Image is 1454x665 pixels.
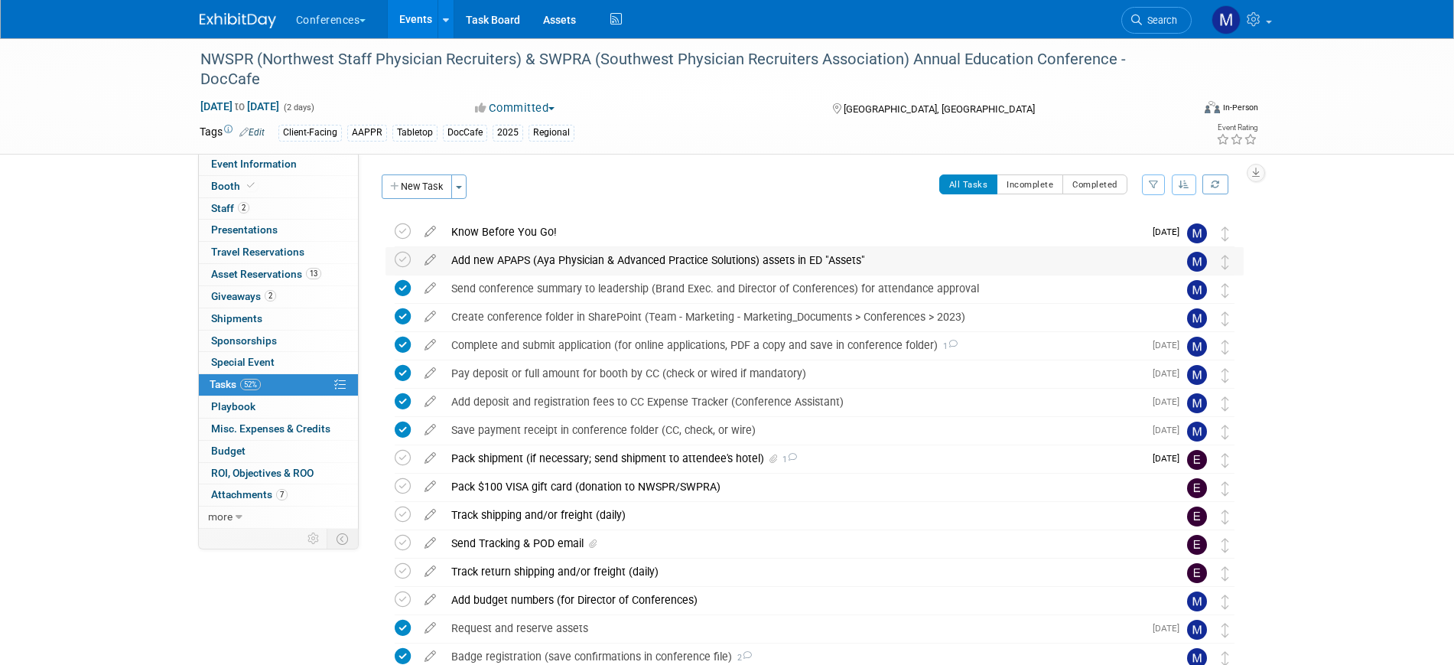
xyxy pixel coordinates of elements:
[1221,566,1229,581] i: Move task
[199,286,358,308] a: Giveaways2
[211,158,297,170] span: Event Information
[417,650,444,663] a: edit
[211,422,330,435] span: Misc. Expenses & Credits
[239,127,265,138] a: Edit
[1153,227,1187,237] span: [DATE]
[265,290,276,302] span: 2
[1121,7,1192,34] a: Search
[417,225,444,239] a: edit
[417,423,444,437] a: edit
[211,334,277,347] span: Sponsorships
[444,389,1143,415] div: Add deposit and registration fees to CC Expense Tracker (Conference Assistant)
[306,268,321,279] span: 13
[417,621,444,635] a: edit
[1221,283,1229,298] i: Move task
[199,441,358,462] a: Budget
[1153,368,1187,379] span: [DATE]
[195,46,1169,93] div: NWSPR (Northwest Staff Physician Recruiters) & SWPRA (Southwest Physician Recruiters Association)...
[732,653,752,663] span: 2
[1187,535,1207,555] img: Erin Anderson
[199,220,358,241] a: Presentations
[211,467,314,479] span: ROI, Objectives & ROO
[1153,453,1187,464] span: [DATE]
[470,100,561,116] button: Committed
[1187,223,1207,243] img: Marygrace LeGros
[211,223,278,236] span: Presentations
[444,615,1143,641] div: Request and reserve assets
[1221,255,1229,269] i: Move task
[1221,227,1229,241] i: Move task
[200,99,280,113] span: [DATE] [DATE]
[1153,425,1187,435] span: [DATE]
[392,125,438,141] div: Tabletop
[444,304,1156,330] div: Create conference folder in SharePoint (Team - Marketing - Marketing_Documents > Conferences > 2023)
[1187,620,1207,640] img: Marygrace LeGros
[211,290,276,302] span: Giveaways
[1187,365,1207,385] img: Marygrace LeGros
[199,176,358,197] a: Booth
[282,103,314,112] span: (2 days)
[327,529,358,549] td: Toggle Event Tabs
[1221,453,1229,468] i: Move task
[444,247,1156,273] div: Add new APAPS (Aya Physician & Advanced Practice Solutions) assets in ED "Assets"
[444,530,1156,556] div: Send Tracking & POD email
[938,341,958,351] span: 1
[1202,174,1228,194] a: Refresh
[1153,340,1187,350] span: [DATE]
[1221,425,1229,439] i: Move task
[211,312,262,324] span: Shipments
[240,379,261,390] span: 52%
[211,445,246,457] span: Budget
[444,445,1143,471] div: Pack shipment (if necessary; send shipment to attendee's hotel)
[199,154,358,175] a: Event Information
[1187,252,1207,272] img: Marygrace LeGros
[1222,102,1258,113] div: In-Person
[417,480,444,494] a: edit
[199,198,358,220] a: Staff2
[444,474,1156,500] div: Pack $100 VISA gift card (donation to NWSPR/SWPRA)
[444,219,1143,245] div: Know Before You Go!
[1221,311,1229,326] i: Move task
[444,332,1143,358] div: Complete and submit application (for online applications, PDF a copy and save in conference folder)
[199,352,358,373] a: Special Event
[199,374,358,396] a: Tasks52%
[844,103,1035,115] span: [GEOGRAPHIC_DATA], [GEOGRAPHIC_DATA]
[417,565,444,579] a: edit
[1221,368,1229,383] i: Move task
[199,463,358,484] a: ROI, Objectives & ROO
[200,124,265,142] td: Tags
[417,367,444,380] a: edit
[417,508,444,522] a: edit
[1221,481,1229,496] i: Move task
[1205,101,1220,113] img: Format-Inperson.png
[1101,99,1259,122] div: Event Format
[529,125,574,141] div: Regional
[1221,623,1229,637] i: Move task
[347,125,387,141] div: AAPPR
[1187,280,1207,300] img: Marygrace LeGros
[1187,393,1207,413] img: Marygrace LeGros
[417,593,444,607] a: edit
[444,502,1156,528] div: Track shipping and/or freight (daily)
[1153,623,1187,634] span: [DATE]
[1187,563,1207,583] img: Erin Anderson
[1187,450,1207,470] img: Erin Anderson
[1216,124,1257,132] div: Event Rating
[444,275,1156,302] div: Send conference summary to leadership (Brand Exec. and Director of Conferences) for attendance ap...
[417,451,444,465] a: edit
[278,125,342,141] div: Client-Facing
[493,125,523,141] div: 2025
[211,202,249,214] span: Staff
[211,246,304,258] span: Travel Reservations
[199,396,358,418] a: Playbook
[1187,478,1207,498] img: Erin Anderson
[301,529,327,549] td: Personalize Event Tab Strip
[417,395,444,409] a: edit
[1221,538,1229,553] i: Move task
[199,507,358,528] a: more
[1187,308,1207,328] img: Marygrace LeGros
[1142,15,1177,26] span: Search
[199,264,358,285] a: Asset Reservations13
[200,13,276,28] img: ExhibitDay
[276,489,288,500] span: 7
